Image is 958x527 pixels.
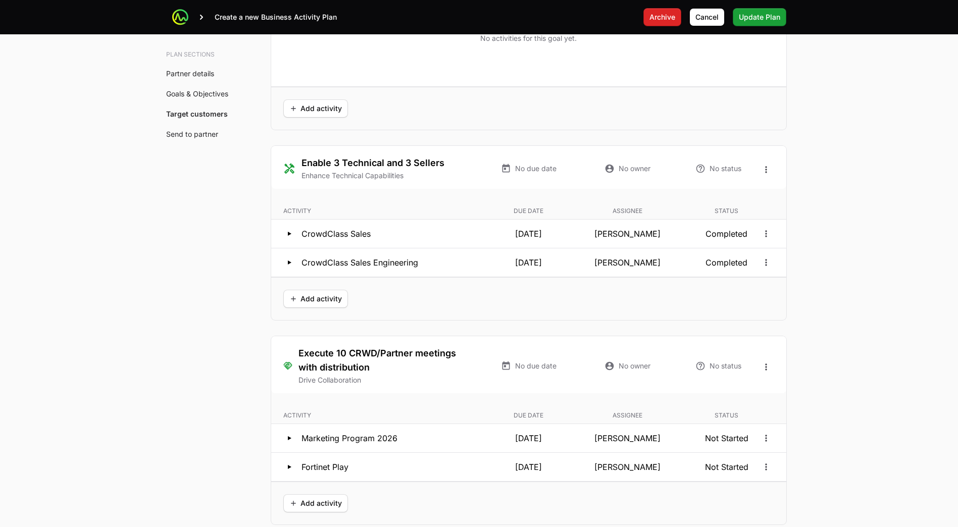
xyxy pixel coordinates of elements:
p: Drive Collaboration [298,375,477,385]
p: Marketing Program 2026 [301,432,397,444]
p: Due date [481,411,576,419]
button: Archive [643,8,681,26]
p: Create a new Business Activity Plan [215,12,337,22]
img: ActivitySource [172,9,188,25]
a: Target customers [166,110,228,118]
p: [PERSON_NAME] [580,228,675,240]
h3: Enable 3 Technical and 3 Sellers [301,156,444,170]
a: Goals & Objectives [166,89,228,98]
p: Assignee [580,207,675,215]
p: [DATE] [481,461,576,473]
p: Enhance Technical Capabilities [301,171,444,181]
button: Open options [758,359,774,375]
button: CrowdClass Sales[DATE][PERSON_NAME]Completed [271,220,786,248]
h3: Execute 10 CRWD/Partner meetings with distribution [298,346,477,375]
button: Add activity [283,99,348,118]
button: Open options [758,459,774,475]
p: Status [679,207,774,215]
p: [DATE] [481,228,576,240]
span: Add activity [289,102,342,115]
p: [PERSON_NAME] [580,461,675,473]
button: Open options [758,254,774,271]
p: Fortinet Play [301,461,348,473]
p: Assignee [580,411,675,419]
span: Cancel [695,11,719,23]
p: [PERSON_NAME] [580,432,675,444]
button: Marketing Program 2026[DATE][PERSON_NAME]Not Started [271,424,786,452]
span: No due date [515,361,557,371]
button: Fortinet Play[DATE][PERSON_NAME]Not Started [271,453,786,481]
p: Status [679,411,774,419]
p: CrowdClass Sales Engineering [301,256,418,269]
p: Completed [679,228,774,240]
p: CrowdClass Sales [301,228,371,240]
span: Archive [649,11,675,23]
span: Add activity [289,497,342,509]
span: No owner [619,164,650,174]
a: Send to partner [166,130,218,138]
p: Activity [283,411,477,419]
button: Cancel [689,8,725,26]
p: Not Started [679,461,774,473]
p: [DATE] [481,432,576,444]
span: No due date [515,164,557,174]
button: Add activity [283,494,348,512]
p: Completed [679,256,774,269]
p: Not Started [679,432,774,444]
span: No status [710,361,741,371]
span: Add activity [289,293,342,305]
p: [PERSON_NAME] [580,256,675,269]
p: Activity [283,207,477,215]
span: No owner [619,361,650,371]
button: Add activity [283,290,348,308]
button: Update Plan [733,8,786,26]
span: Update Plan [739,11,780,23]
button: CrowdClass Sales Engineering[DATE][PERSON_NAME]Completed [271,248,786,277]
p: [DATE] [481,256,576,269]
h3: Plan sections [166,50,235,59]
p: No activities for this goal yet. [480,33,577,43]
button: Open options [758,430,774,446]
button: Open options [758,226,774,242]
a: Partner details [166,69,214,78]
button: Open options [758,162,774,178]
span: No status [710,164,741,174]
p: Due date [481,207,576,215]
